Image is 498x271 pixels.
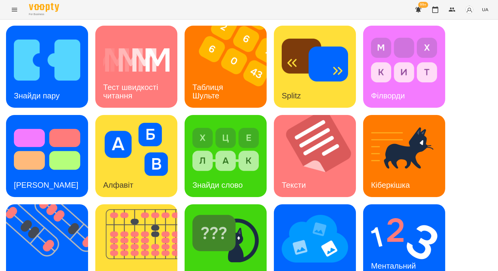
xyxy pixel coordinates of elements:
a: Тест швидкості читанняТест швидкості читання [95,26,177,108]
img: Ментальний рахунок [371,212,437,265]
a: Знайди словоЗнайди слово [185,115,267,197]
img: Алфавіт [103,123,170,176]
img: Тексти [274,115,363,197]
h3: Знайди пару [14,91,60,100]
img: Кіберкішка [371,123,437,176]
a: ТекстиТексти [274,115,356,197]
a: SplitzSplitz [274,26,356,108]
a: Тест Струпа[PERSON_NAME] [6,115,88,197]
img: Splitz [282,33,348,87]
img: Знайди слово [192,123,259,176]
h3: Тексти [282,180,306,190]
button: UA [480,4,491,15]
a: ФілвордиФілворди [363,26,445,108]
h3: Splitz [282,91,301,100]
h3: Тест швидкості читання [103,83,160,100]
img: Філворди [371,33,437,87]
span: For Business [29,12,59,16]
img: Мнемотехніка [282,212,348,265]
img: Voopty Logo [29,3,59,12]
h3: Таблиця Шульте [192,83,225,100]
img: Тест швидкості читання [103,33,170,87]
img: Знайди Кіберкішку [192,212,259,265]
a: АлфавітАлфавіт [95,115,177,197]
h3: [PERSON_NAME] [14,180,78,190]
button: Menu [7,2,22,17]
img: Тест Струпа [14,123,80,176]
a: КіберкішкаКіберкішка [363,115,445,197]
span: 99+ [418,2,428,8]
span: UA [482,6,488,13]
h3: Кіберкішка [371,180,410,190]
h3: Філворди [371,91,405,100]
a: Таблиця ШультеТаблиця Шульте [185,26,267,108]
img: Таблиця Шульте [185,26,274,108]
h3: Знайди слово [192,180,243,190]
h3: Алфавіт [103,180,133,190]
a: Знайди паруЗнайди пару [6,26,88,108]
img: avatar_s.png [465,5,474,14]
img: Знайди пару [14,33,80,87]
